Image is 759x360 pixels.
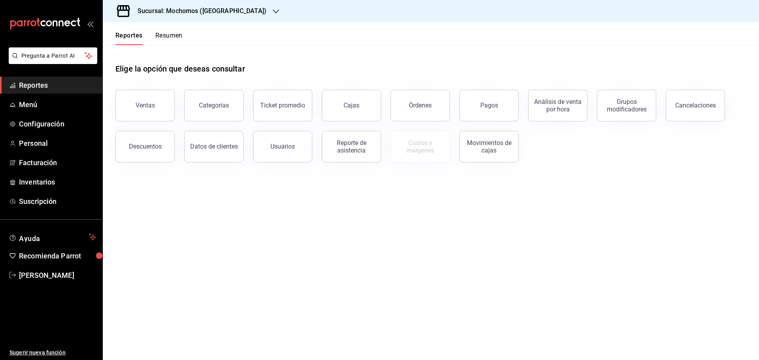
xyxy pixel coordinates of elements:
span: Suscripción [19,196,96,207]
h1: Elige la opción que deseas consultar [115,63,245,75]
div: Cancelaciones [675,102,716,109]
div: Datos de clientes [190,143,238,150]
button: Movimientos de cajas [459,131,519,162]
button: Ticket promedio [253,90,312,121]
div: Descuentos [129,143,162,150]
div: Reporte de asistencia [327,139,376,154]
h3: Sucursal: Mochomos ([GEOGRAPHIC_DATA]) [131,6,266,16]
button: Ventas [115,90,175,121]
span: Recomienda Parrot [19,251,96,261]
button: Análisis de venta por hora [528,90,587,121]
span: Facturación [19,157,96,168]
button: Cancelaciones [666,90,725,121]
button: Pagos [459,90,519,121]
span: Ayuda [19,232,86,242]
button: Usuarios [253,131,312,162]
span: Pregunta a Parrot AI [21,52,85,60]
div: Categorías [199,102,229,109]
div: navigation tabs [115,32,183,45]
button: Datos de clientes [184,131,244,162]
a: Pregunta a Parrot AI [6,57,97,66]
button: Órdenes [391,90,450,121]
button: Pregunta a Parrot AI [9,47,97,64]
button: Resumen [155,32,183,45]
div: Movimientos de cajas [464,139,514,154]
span: Sugerir nueva función [9,349,96,357]
div: Grupos modificadores [602,98,651,113]
div: Ventas [136,102,155,109]
button: open_drawer_menu [87,21,93,27]
div: Costos y márgenes [396,139,445,154]
button: Reporte de asistencia [322,131,381,162]
div: Cajas [344,101,360,110]
span: [PERSON_NAME] [19,270,96,281]
span: Menú [19,99,96,110]
a: Cajas [322,90,381,121]
span: Inventarios [19,177,96,187]
span: Reportes [19,80,96,90]
span: Personal [19,138,96,149]
div: Análisis de venta por hora [533,98,582,113]
span: Configuración [19,119,96,129]
button: Reportes [115,32,143,45]
button: Descuentos [115,131,175,162]
div: Órdenes [409,102,432,109]
div: Ticket promedio [260,102,305,109]
div: Usuarios [270,143,295,150]
button: Grupos modificadores [597,90,656,121]
button: Categorías [184,90,244,121]
div: Pagos [480,102,498,109]
button: Contrata inventarios para ver este reporte [391,131,450,162]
